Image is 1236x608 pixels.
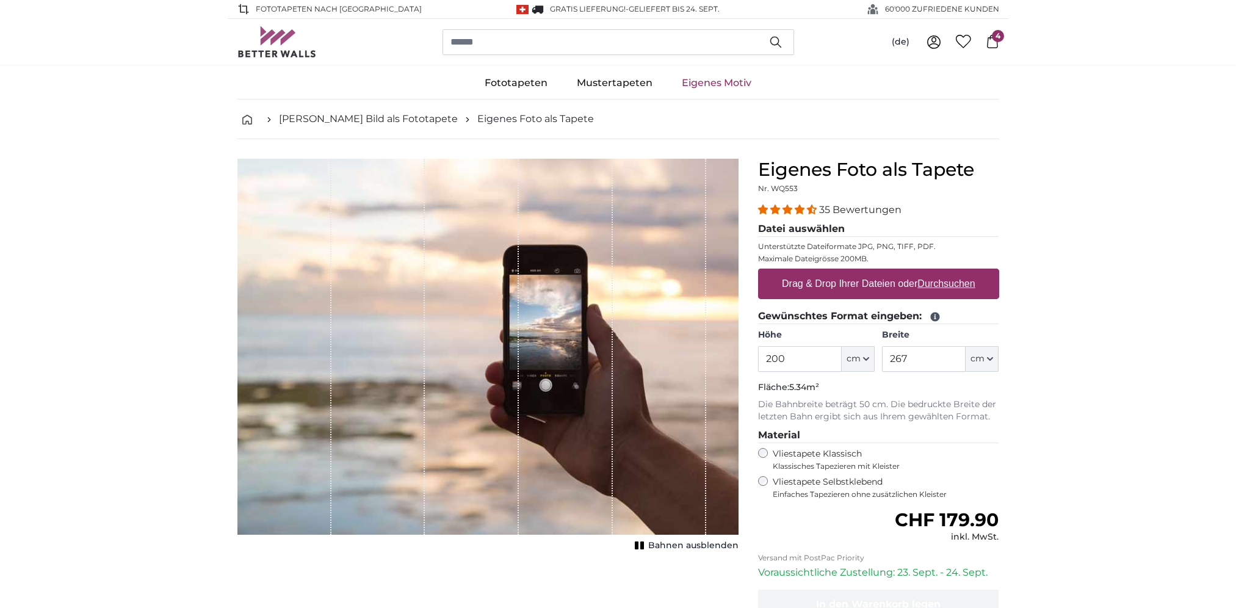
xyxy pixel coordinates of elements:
button: cm [842,346,875,372]
img: Betterwalls [237,26,317,57]
a: Mustertapeten [562,67,667,99]
p: Die Bahnbreite beträgt 50 cm. Die bedruckte Breite der letzten Bahn ergibt sich aus Ihrem gewählt... [758,399,999,423]
span: 5.34m² [789,382,819,393]
a: Eigenes Motiv [667,67,766,99]
legend: Datei auswählen [758,222,999,237]
span: 4 [992,30,1004,42]
div: inkl. MwSt. [895,531,999,543]
span: cm [970,353,985,365]
p: Fläche: [758,382,999,394]
label: Vliestapete Selbstklebend [773,476,999,499]
span: - [626,4,720,13]
span: 35 Bewertungen [819,204,902,215]
label: Höhe [758,329,875,341]
span: Fototapeten nach [GEOGRAPHIC_DATA] [256,4,422,15]
label: Vliestapete Klassisch [773,448,989,471]
h1: Eigenes Foto als Tapete [758,159,999,181]
legend: Material [758,428,999,443]
span: 4.34 stars [758,204,819,215]
label: Breite [882,329,999,341]
a: Eigenes Foto als Tapete [477,112,594,126]
u: Durchsuchen [917,278,975,289]
label: Drag & Drop Ihrer Dateien oder [777,272,980,296]
p: Voraussichtliche Zustellung: 23. Sept. - 24. Sept. [758,565,999,580]
a: Fototapeten [470,67,562,99]
span: Nr. WQ553 [758,184,798,193]
p: Unterstützte Dateiformate JPG, PNG, TIFF, PDF. [758,242,999,252]
p: Maximale Dateigrösse 200MB. [758,254,999,264]
span: Einfaches Tapezieren ohne zusätzlichen Kleister [773,490,999,499]
span: Bahnen ausblenden [648,540,739,552]
nav: breadcrumbs [237,100,999,139]
legend: Gewünschtes Format eingeben: [758,309,999,324]
button: cm [966,346,999,372]
span: 60'000 ZUFRIEDENE KUNDEN [885,4,999,15]
a: [PERSON_NAME] Bild als Fototapete [279,112,458,126]
button: Bahnen ausblenden [631,537,739,554]
span: CHF 179.90 [895,508,999,531]
img: Schweiz [516,5,529,14]
span: GRATIS Lieferung! [550,4,626,13]
span: cm [847,353,861,365]
button: (de) [882,31,919,53]
span: Geliefert bis 24. Sept. [629,4,720,13]
p: Versand mit PostPac Priority [758,553,999,563]
span: Klassisches Tapezieren mit Kleister [773,461,989,471]
div: 1 of 1 [237,159,739,554]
